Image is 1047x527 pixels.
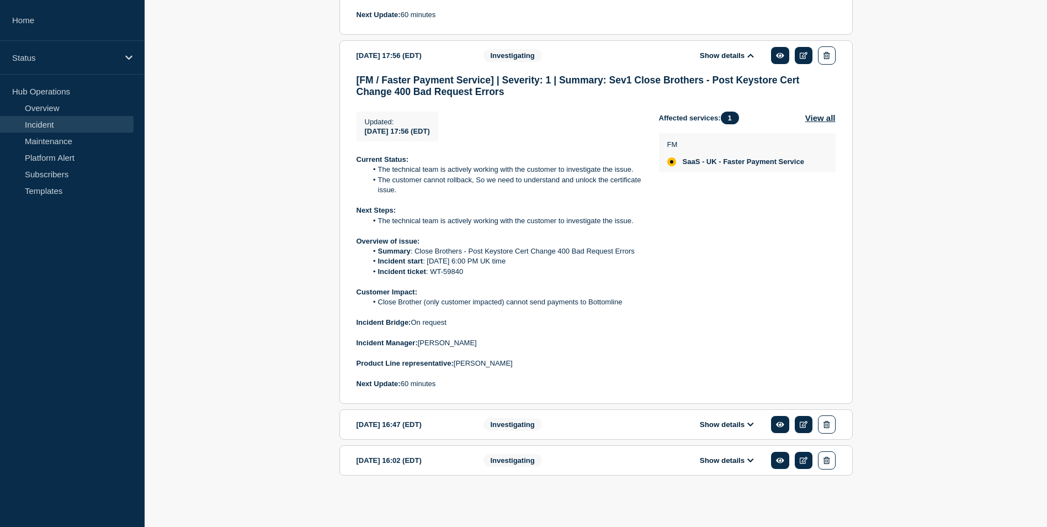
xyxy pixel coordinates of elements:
[378,257,423,265] strong: Incident start
[367,246,641,256] li: : Close Brothers - Post Keystore Cert Change 400 Bad Request Errors
[659,112,745,124] span: Affected services:
[378,247,411,255] strong: Summary
[12,53,118,62] p: Status
[365,118,430,126] p: Updated :
[357,75,836,98] h3: [FM / Faster Payment Service] | Severity: 1 | Summary: Sev1 Close Brothers - Post Keystore Cert C...
[683,157,804,166] span: SaaS - UK - Faster Payment Service
[805,112,836,124] button: View all
[357,451,467,470] div: [DATE] 16:02 (EDT)
[357,380,401,388] strong: Next Update:
[483,49,542,62] span: Investigating
[357,288,418,296] strong: Customer Impact:
[357,338,641,348] p: [PERSON_NAME]
[357,359,641,368] p: [PERSON_NAME]
[697,456,757,465] button: Show details
[367,267,641,277] li: : WT-59840
[357,318,641,328] p: On request
[357,237,420,245] strong: Overview of issue:
[367,175,641,196] li: The customer cannot rollback, So we need to understand and unlock the certificate issue.
[697,51,757,60] button: Show details
[367,216,641,226] li: The technical team is actively working with the customer to investigate the issue.
[721,112,739,124] span: 1
[357,10,401,19] strong: Next Update:
[483,418,542,431] span: Investigating
[357,46,467,65] div: [DATE] 17:56 (EDT)
[667,157,676,166] div: affected
[357,155,409,164] strong: Current Status:
[357,318,411,326] strong: Incident Bridge:
[357,415,467,434] div: [DATE] 16:47 (EDT)
[357,339,418,347] strong: Incident Manager:
[697,420,757,429] button: Show details
[365,127,430,135] span: [DATE] 17:56 (EDT)
[357,10,641,20] p: 60 minutes
[357,206,396,214] strong: Next Steps:
[357,359,454,367] strong: Product Line representative:
[378,267,426,276] strong: Incident ticket
[367,256,641,266] li: : [DATE] 6:00 PM UK time
[483,454,542,467] span: Investigating
[357,379,641,389] p: 60 minutes
[367,297,641,307] li: Close Brother (only customer impacted) cannot send payments to Bottomline
[367,165,641,175] li: The technical team is actively working with the customer to investigate the issue.
[667,140,804,149] p: FM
